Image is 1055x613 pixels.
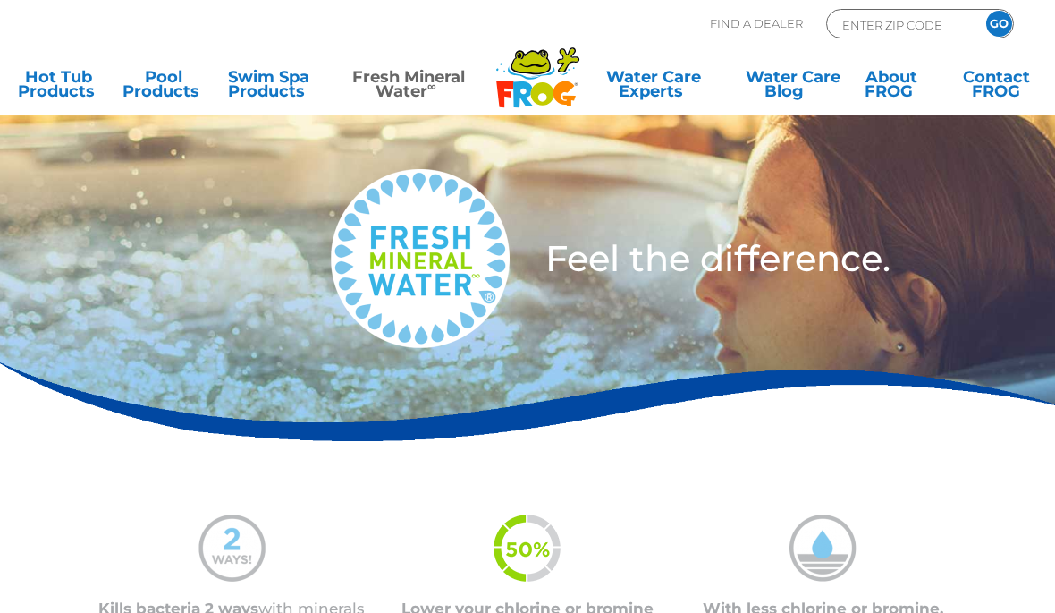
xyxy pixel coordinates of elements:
[986,11,1012,37] input: GO
[710,9,803,38] p: Find A Dealer
[584,70,722,106] a: Water CareExperts
[840,14,961,35] input: Zip Code Form
[18,70,99,106] a: Hot TubProducts
[545,241,967,277] h3: Feel the difference.
[956,70,1037,106] a: ContactFROG
[122,70,204,106] a: PoolProducts
[746,70,827,106] a: Water CareBlog
[331,169,510,348] img: fresh-mineral-water-logo-medium
[494,515,561,582] img: fmw-50percent-icon
[228,70,309,106] a: Swim SpaProducts
[851,70,933,106] a: AboutFROG
[789,515,857,582] img: mineral-water-less-chlorine
[427,79,436,93] sup: ∞
[333,70,485,106] a: Fresh MineralWater∞
[198,515,266,582] img: mineral-water-2-ways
